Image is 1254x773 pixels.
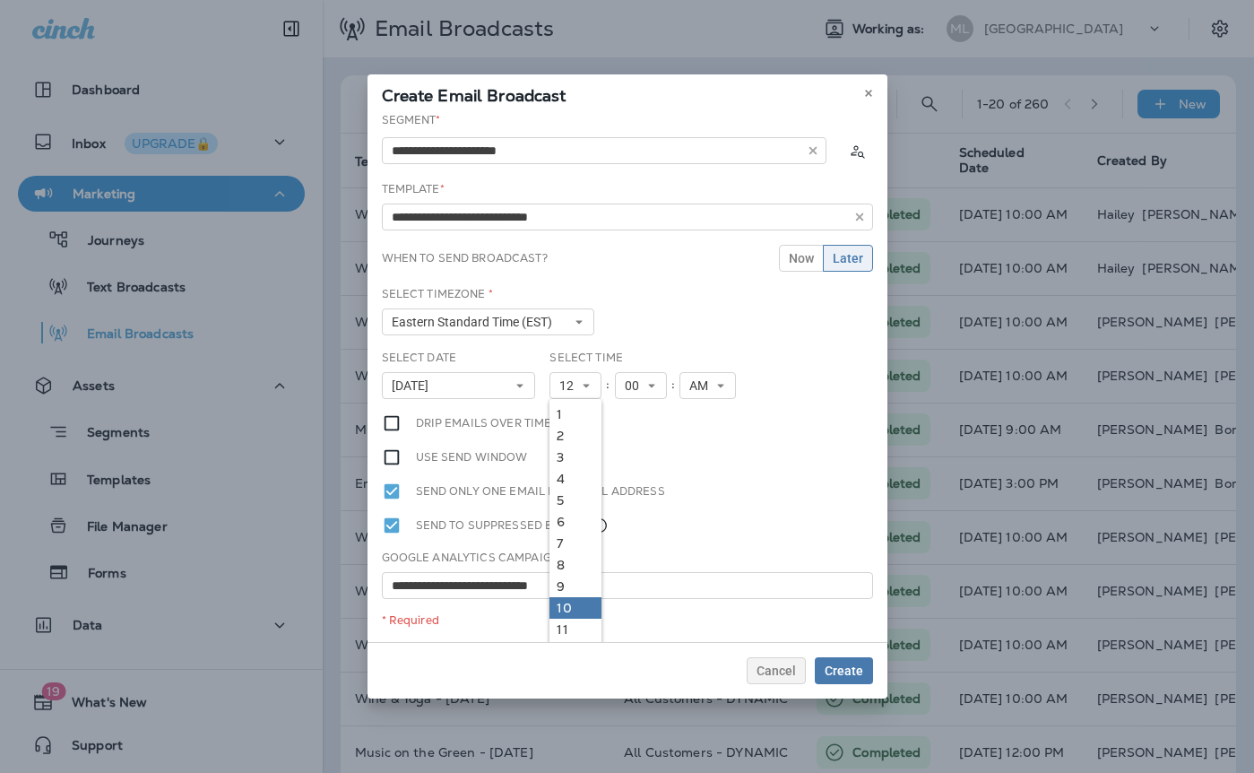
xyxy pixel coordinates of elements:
[549,468,601,490] a: 4
[625,378,646,394] span: 00
[825,664,863,677] span: Create
[549,576,601,597] a: 9
[779,245,824,272] button: Now
[416,482,665,501] label: Send only one email per email address
[679,372,736,399] button: AM
[615,372,667,399] button: 00
[382,182,445,196] label: Template
[549,425,601,447] a: 2
[549,404,601,425] a: 1
[549,351,623,365] label: Select Time
[549,640,601,662] a: 12
[382,308,595,335] button: Eastern Standard Time (EST)
[789,252,814,265] span: Now
[416,516,610,535] label: Send to suppressed emails.
[382,251,548,265] label: When to send broadcast?
[382,351,457,365] label: Select Date
[392,315,559,330] span: Eastern Standard Time (EST)
[601,372,614,399] div: :
[382,372,536,399] button: [DATE]
[392,378,436,394] span: [DATE]
[416,447,528,467] label: Use send window
[747,657,806,684] button: Cancel
[416,413,552,433] label: Drip emails over time
[549,619,601,640] a: 11
[549,554,601,576] a: 8
[757,664,796,677] span: Cancel
[368,74,887,112] div: Create Email Broadcast
[559,378,581,394] span: 12
[815,657,873,684] button: Create
[382,113,441,127] label: Segment
[823,245,873,272] button: Later
[382,551,592,565] label: Google Analytics Campaign Title
[549,597,601,619] a: 10
[382,613,873,628] div: * Required
[667,372,679,399] div: :
[549,490,601,511] a: 5
[549,372,601,399] button: 12
[689,378,715,394] span: AM
[841,135,873,167] button: Calculate the estimated number of emails to be sent based on selected segment. (This could take a...
[833,252,863,265] span: Later
[549,533,601,554] a: 7
[382,287,493,301] label: Select Timezone
[549,447,601,468] a: 3
[549,511,601,533] a: 6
